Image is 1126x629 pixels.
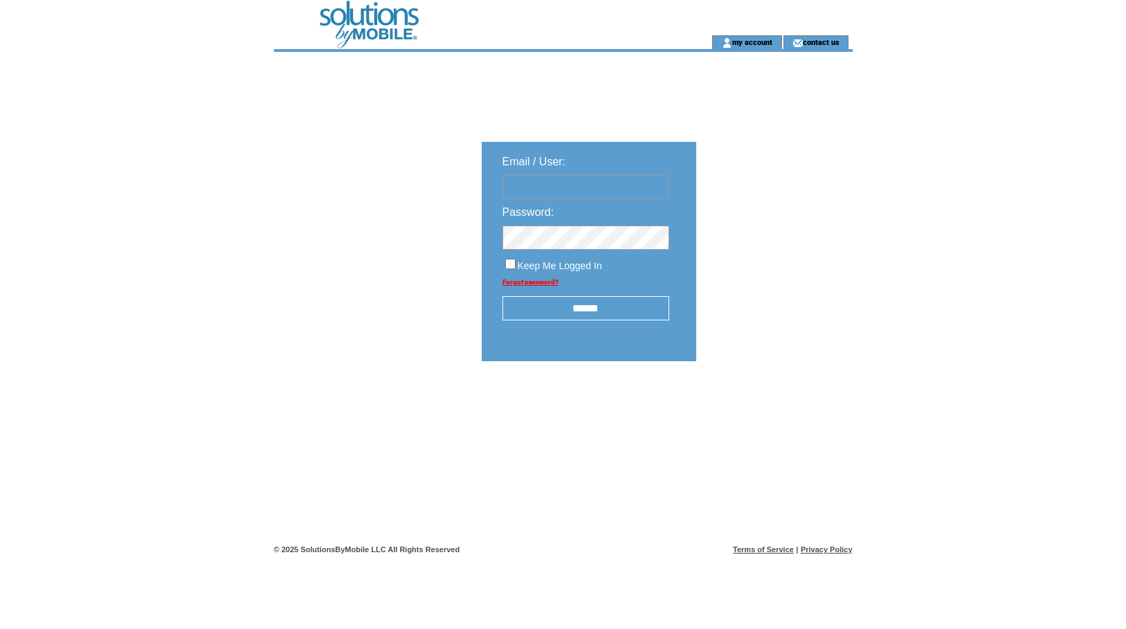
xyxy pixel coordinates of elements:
[803,37,839,46] a: contact us
[796,545,798,554] span: |
[736,396,806,413] img: transparent.png;jsessionid=0D0695E37CA759338729C83B2559B6B9
[502,156,566,167] span: Email / User:
[274,545,460,554] span: © 2025 SolutionsByMobile LLC All Rights Reserved
[518,260,602,271] span: Keep Me Logged In
[502,206,554,218] span: Password:
[792,37,803,48] img: contact_us_icon.gif;jsessionid=0D0695E37CA759338729C83B2559B6B9
[502,278,559,286] a: Forgot password?
[801,545,853,554] a: Privacy Policy
[732,37,772,46] a: my account
[733,545,794,554] a: Terms of Service
[722,37,732,48] img: account_icon.gif;jsessionid=0D0695E37CA759338729C83B2559B6B9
